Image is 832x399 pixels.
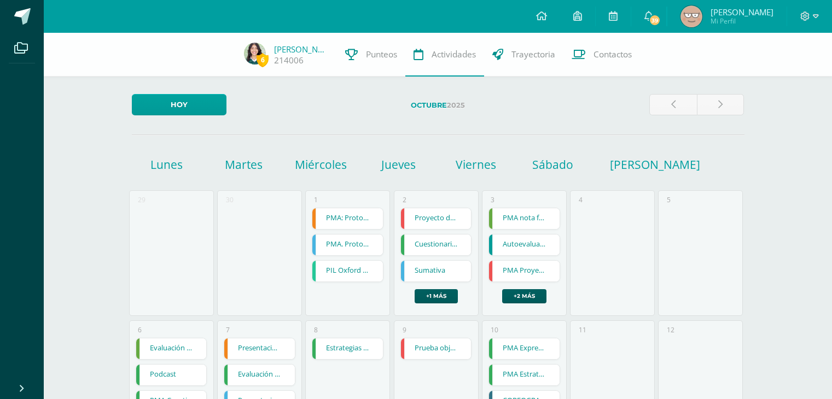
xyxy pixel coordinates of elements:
[244,43,266,64] img: 8a04bcb720cee43845f5c8158bc7cf53.png
[312,261,383,281] a: PIL Oxford Platform
[432,49,476,60] span: Actividades
[491,325,498,335] div: 10
[649,14,661,26] span: 39
[439,157,513,172] h1: Viernes
[224,365,295,385] a: Evaluación de Bloque
[563,33,640,77] a: Contactos
[136,364,207,386] div: Podcast | Tarea
[711,16,773,26] span: Mi Perfil
[405,33,484,77] a: Actividades
[136,338,207,359] a: Evaluación sumativa, utilización de los fundamentos técnicos y tácticos en espacio reducido
[415,289,458,303] a: +1 más
[312,208,383,229] a: PMA: Prototipo
[488,260,560,282] div: PMA Proyecto de bloque IV | Tarea
[366,49,397,60] span: Punteos
[594,49,632,60] span: Contactos
[274,44,329,55] a: [PERSON_NAME]
[400,234,472,256] div: Cuestionario El Sintagma | Tarea
[401,338,472,359] a: Prueba objetiva
[579,195,583,204] div: 4
[401,234,472,255] a: Cuestionario El Sintagma
[403,325,406,335] div: 9
[488,234,560,256] div: Autoevaluación | Tarea
[207,157,281,172] h1: Martes
[132,94,226,115] a: Hoy
[312,234,383,256] div: PMA. Prototipo de ABP | Tarea
[400,338,472,360] div: Prueba objetiva | Tarea
[489,234,560,255] a: Autoevaluación
[400,260,472,282] div: Sumativa | Tarea
[312,208,383,230] div: PMA: Prototipo | Tarea
[314,195,318,204] div: 1
[484,33,563,77] a: Trayectoria
[138,195,146,204] div: 29
[579,325,586,335] div: 11
[226,325,230,335] div: 7
[488,208,560,230] div: PMA nota formativa 8, Utilización de pases. Juego de 5x 5 | Tarea
[667,325,674,335] div: 12
[284,157,358,172] h1: Miércoles
[224,338,295,359] a: Presentación y exposición proyecto
[235,94,641,116] label: 2025
[401,208,472,229] a: Proyecto de bloque IV
[411,101,447,109] strong: Octubre
[337,33,405,77] a: Punteos
[491,195,494,204] div: 3
[511,49,555,60] span: Trayectoria
[312,234,383,255] a: PMA. Prototipo de ABP
[488,338,560,360] div: PMA Expresión Oral | Tarea
[489,365,560,385] a: PMA Estrategias de lectura
[136,338,207,360] div: Evaluación sumativa, utilización de los fundamentos técnicos y tácticos en espacio reducido | Tarea
[489,338,560,359] a: PMA Expresión Oral
[274,55,304,66] a: 214006
[403,195,406,204] div: 2
[711,7,773,17] span: [PERSON_NAME]
[400,208,472,230] div: Proyecto de bloque IV | Tarea
[488,364,560,386] div: PMA Estrategias de lectura | Tarea
[138,325,142,335] div: 6
[136,365,207,385] a: Podcast
[516,157,590,172] h1: Sábado
[401,261,472,281] a: Sumativa
[610,157,637,172] h1: [PERSON_NAME]
[312,338,383,360] div: Estrategias de lectura | Tarea
[489,208,560,229] a: PMA nota formativa 8, Utilización de pases. Juego de 5x 5
[667,195,671,204] div: 5
[226,195,234,204] div: 30
[257,53,269,67] span: 6
[312,260,383,282] div: PIL Oxford Platform | Examen
[502,289,546,303] a: +2 más
[680,5,702,27] img: dd011f7c4bfabd7082af3f8a9ebe6100.png
[312,338,383,359] a: Estrategias de lectura
[224,338,295,360] div: Presentación y exposición proyecto | Tarea
[362,157,435,172] h1: Jueves
[314,325,318,335] div: 8
[130,157,203,172] h1: Lunes
[224,364,295,386] div: Evaluación de Bloque | Tarea
[489,261,560,281] a: PMA Proyecto de bloque IV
